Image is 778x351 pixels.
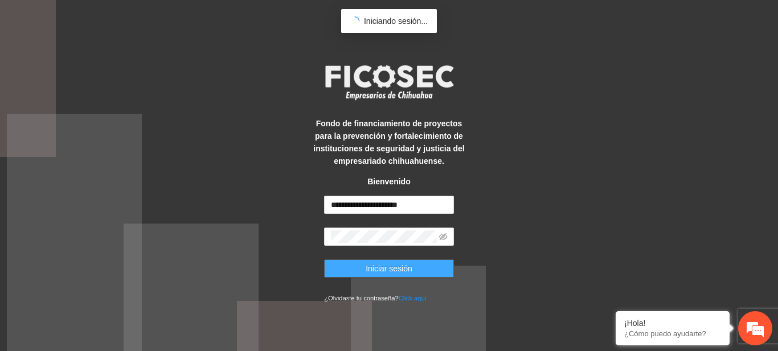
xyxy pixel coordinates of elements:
[367,177,410,186] strong: Bienvenido
[313,119,464,166] strong: Fondo de financiamiento de proyectos para la prevención y fortalecimiento de instituciones de seg...
[324,259,454,278] button: Iniciar sesión
[324,295,426,302] small: ¿Olvidaste tu contraseña?
[439,233,447,241] span: eye-invisible
[349,16,360,27] span: loading
[624,319,721,328] div: ¡Hola!
[364,16,428,26] span: Iniciando sesión...
[399,295,427,302] a: Click aqui
[318,61,460,104] img: logo
[366,262,412,275] span: Iniciar sesión
[624,329,721,338] p: ¿Cómo puedo ayudarte?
